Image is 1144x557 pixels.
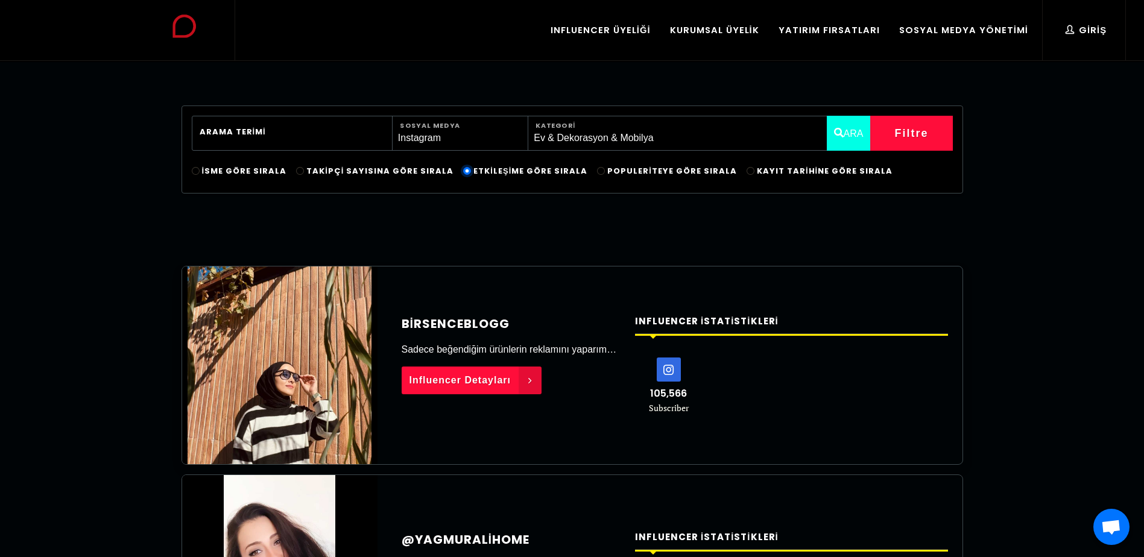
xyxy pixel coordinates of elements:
p: Sadece beğendiğim ürünlerin reklamını yaparım içerik bana ait. [402,342,621,357]
div: Açık sohbet [1093,509,1130,545]
a: Influencer Detayları [402,367,542,394]
a: birsenceblogg [402,315,621,333]
span: Etkileşime Göre Sırala [473,165,587,177]
input: Takipçi Sayısına Göre Sırala [296,167,304,175]
h4: Influencer İstatistikleri [635,315,948,329]
span: Kayıt Tarihine Göre Sırala [757,165,893,177]
span: Populeriteye Göre Sırala [607,165,737,177]
span: Influencer Detayları [409,371,511,389]
div: Sosyal Medya Yönetimi [899,24,1028,37]
div: Influencer Üyeliği [551,24,651,37]
input: Populeriteye Göre Sırala [597,167,605,175]
button: Filtre [870,116,952,151]
span: İsme Göre Sırala [202,165,287,177]
input: Search.. [192,116,393,151]
h4: Influencer İstatistikleri [635,530,948,544]
div: Kurumsal Üyelik [670,24,759,37]
input: İsme Göre Sırala [192,167,200,175]
a: @yagmuralihome [402,530,621,549]
input: Kayıt Tarihine Göre Sırala [747,167,754,175]
span: 105,566 [650,386,687,400]
input: Etkileşime Göre Sırala [463,167,471,175]
small: Subscriber [649,402,689,414]
button: ARA [827,116,871,151]
div: Giriş [1066,24,1107,37]
span: Filtre [894,123,928,143]
span: Takipçi Sayısına Göre Sırala [306,165,453,177]
div: Yatırım Fırsatları [779,24,880,37]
